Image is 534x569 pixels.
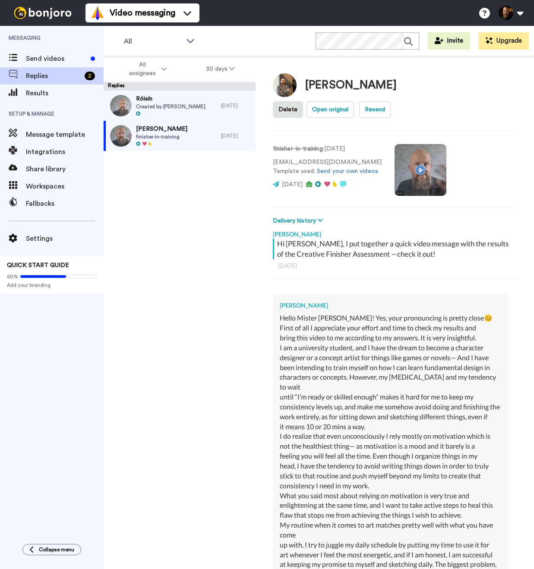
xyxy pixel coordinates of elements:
button: Open original [306,101,354,118]
span: Integrations [26,147,104,157]
img: 4fdba7da-6853-45f6-bad0-99c04b3c0d12-thumb.jpg [110,95,132,116]
strong: finisher-in-training [273,146,323,152]
div: [PERSON_NAME] [273,226,517,239]
span: All assignees [125,60,160,78]
span: 60% [7,273,18,280]
button: Collapse menu [22,544,81,555]
img: bj-logo-header-white.svg [10,7,75,19]
span: Send videos [26,53,87,64]
button: All assignees [105,57,186,81]
span: Video messaging [110,7,175,19]
div: [DATE] [221,102,251,109]
span: Message template [26,129,104,140]
span: Share library [26,164,104,174]
a: Send your own videos [317,168,378,174]
button: Delivery history [273,216,325,226]
span: Created by [PERSON_NAME] [136,103,205,110]
div: Replies [104,82,256,91]
span: [PERSON_NAME] [136,125,187,133]
button: 30 days [186,61,254,77]
div: [PERSON_NAME] [305,79,397,91]
span: Collapse menu [39,546,74,553]
div: [PERSON_NAME] [280,301,501,310]
img: vm-color.svg [91,6,104,20]
span: Results [26,88,104,98]
button: Upgrade [479,32,529,50]
button: Resend [359,101,391,118]
a: [PERSON_NAME]finisher-in-training[DATE] [104,121,256,151]
span: Workspaces [26,181,104,192]
span: Settings [26,233,104,244]
div: 2 [85,72,95,80]
span: QUICK START GUIDE [7,262,69,268]
a: RóisínCreated by [PERSON_NAME][DATE] [104,91,256,121]
p: : [DATE] [273,145,382,154]
span: Róisín [136,94,205,103]
div: [DATE] [221,132,251,139]
p: [EMAIL_ADDRESS][DOMAIN_NAME] Template used: [273,158,382,176]
div: Hi [PERSON_NAME], I put together a quick video message with the results of the Creative Finisher ... [277,239,515,259]
button: Delete [273,101,303,118]
img: Image of Asil Gökhan [273,73,297,97]
span: finisher-in-training [136,133,187,140]
span: Replies [26,71,81,81]
button: Invite [428,32,470,50]
span: All [124,36,182,47]
span: [DATE] [282,182,303,188]
div: [DATE] [278,261,512,270]
img: 7b2739e3-9654-4c89-8886-7e9c68ae1e67-thumb.jpg [110,125,132,147]
span: Fallbacks [26,198,104,209]
span: Add your branding [7,282,97,289]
